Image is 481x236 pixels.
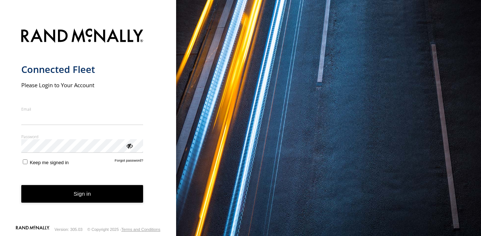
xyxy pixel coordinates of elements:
[21,27,143,46] img: Rand McNally
[121,227,160,232] a: Terms and Conditions
[21,106,143,112] label: Email
[21,63,143,75] h1: Connected Fleet
[30,160,69,165] span: Keep me signed in
[115,158,143,165] a: Forgot password?
[87,227,160,232] div: © Copyright 2025 -
[21,24,155,225] form: main
[21,81,143,89] h2: Please Login to Your Account
[21,134,143,139] label: Password
[55,227,83,232] div: Version: 305.03
[16,226,50,233] a: Visit our Website
[23,159,28,164] input: Keep me signed in
[21,185,143,203] button: Sign in
[125,142,133,149] div: ViewPassword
